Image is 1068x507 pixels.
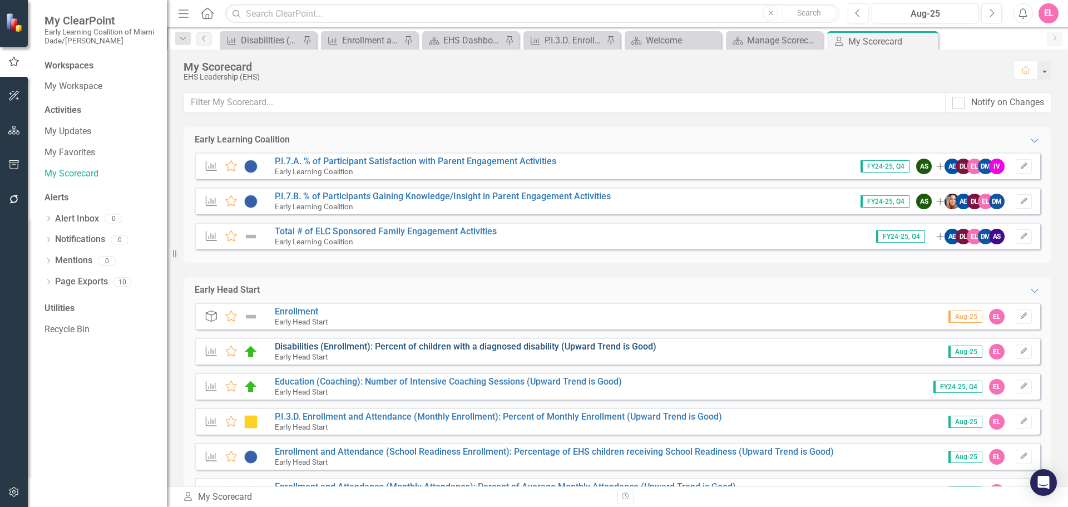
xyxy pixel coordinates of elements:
small: Early Learning Coalition of Miami Dade/[PERSON_NAME] [44,27,156,46]
div: DL [956,229,971,244]
span: Search [797,8,821,17]
img: Caution [244,415,258,429]
img: No Information [244,195,258,208]
a: P.I.3.D. Enrollment and Attendance (Monthly Enrollment): Percent of Monthly Enrollment (Upward Tr... [275,411,722,422]
div: 0 [98,256,116,265]
img: No Information [244,160,258,173]
small: Early Head Start [275,422,328,431]
div: Workspaces [44,60,93,72]
div: Welcome [646,33,719,47]
small: Early Learning Coalition [275,202,353,211]
span: Aug-25 [948,451,982,463]
span: FY24-25, Q4 [861,195,909,208]
span: FY24-25, Q4 [933,381,982,393]
a: Recycle Bin [44,323,156,336]
div: IV [989,159,1005,174]
div: AS [989,229,1005,244]
small: Early Learning Coalition [275,167,353,176]
button: Aug-25 [872,3,978,23]
a: My Favorites [44,146,156,159]
div: My Scorecard [184,61,1002,73]
div: DL [956,159,971,174]
a: Enrollment and Attendance (School Readiness Enrollment): Percentage of EHS children receiving Sch... [275,446,834,457]
div: 0 [105,214,122,224]
div: EL [989,414,1005,430]
span: My ClearPoint [44,14,156,27]
div: AS [916,194,932,209]
a: My Updates [44,125,156,138]
a: Manage Scorecards [729,33,820,47]
a: Enrollment and Attendance (Monthly Attendance): Percent of Average Monthly Attendance (Upward Tre... [324,33,401,47]
div: EL [989,379,1005,395]
div: Notify on Changes [971,96,1044,109]
button: Search [781,6,837,21]
a: Alert Inbox [55,213,99,225]
img: Not Defined [244,310,258,323]
div: EL [967,159,982,174]
span: Aug-25 [948,311,982,323]
div: Manage Scorecards [747,33,820,47]
span: FY24-25, Q4 [861,160,909,173]
div: Alerts [44,191,156,204]
small: Early Head Start [275,352,328,361]
div: 0 [111,235,128,244]
a: Mentions [55,254,92,267]
span: Aug-25 [948,346,982,358]
div: EHS Leadership (EHS) [184,73,1002,81]
span: Aug-25 [948,486,982,498]
button: EL [1039,3,1059,23]
a: Notifications [55,233,105,246]
img: No Information [244,450,258,464]
div: AS [916,159,932,174]
a: P.I.7.A. % of Participant Satisfaction with Parent Engagement Activities [275,156,556,166]
div: Early Head Start [195,284,260,297]
div: Enrollment and Attendance (Monthly Attendance): Percent of Average Monthly Attendance (Upward Tre... [342,33,401,47]
a: P.I.7.B. % of Participants Gaining Knowledge/Insight in Parent Engagement Activities [275,191,611,201]
a: Total # of ELC Sponsored Family Engagement Activities [275,226,497,237]
div: EL [989,449,1005,465]
div: DM [989,194,1005,209]
div: 10 [113,277,131,287]
small: Early Head Start [275,457,328,466]
a: Disabilities (Enrollment): Percent of children with a diagnosed disability (Upward Trend is Good) [222,33,300,47]
input: Filter My Scorecard... [184,92,946,113]
img: Not Defined [244,230,258,243]
div: EL [967,229,982,244]
small: Early Learning Coalition [275,237,353,246]
img: Above Target [244,380,258,393]
div: EL [978,194,993,209]
div: EL [989,309,1005,324]
div: My Scorecard [848,35,936,48]
img: Above Target [244,485,258,499]
img: Laurie Dunn [945,194,960,209]
div: AE [945,229,960,244]
small: Early Head Start [275,387,328,396]
a: Enrollment [275,306,318,317]
a: Page Exports [55,275,108,288]
div: P.I.3.D. Enrollment and Attendance (Monthly Enrollment): Percent of Monthly Enrollment (Upward Tr... [545,33,604,47]
div: Aug-25 [876,7,975,21]
div: Utilities [44,302,156,315]
small: Early Head Start [275,317,328,326]
img: Above Target [244,345,258,358]
a: Disabilities (Enrollment): Percent of children with a diagnosed disability (Upward Trend is Good) [275,341,656,352]
div: EHS Dashboard [443,33,502,47]
div: Open Intercom Messenger [1030,469,1057,496]
img: ClearPoint Strategy [6,13,25,32]
a: EHS Dashboard [425,33,502,47]
a: My Scorecard [44,168,156,180]
input: Search ClearPoint... [225,4,839,23]
div: AE [945,159,960,174]
a: P.I.3.D. Enrollment and Attendance (Monthly Enrollment): Percent of Monthly Enrollment (Upward Tr... [526,33,604,47]
div: EL [989,344,1005,360]
span: Aug-25 [948,416,982,428]
div: Activities [44,104,156,117]
a: Welcome [627,33,719,47]
div: Early Learning Coalition [195,134,290,146]
div: DM [978,159,993,174]
div: DL [967,194,982,209]
a: My Workspace [44,80,156,93]
span: FY24-25, Q4 [876,230,925,243]
a: Education (Coaching): Number of Intensive Coaching Sessions (Upward Trend is Good) [275,376,622,387]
